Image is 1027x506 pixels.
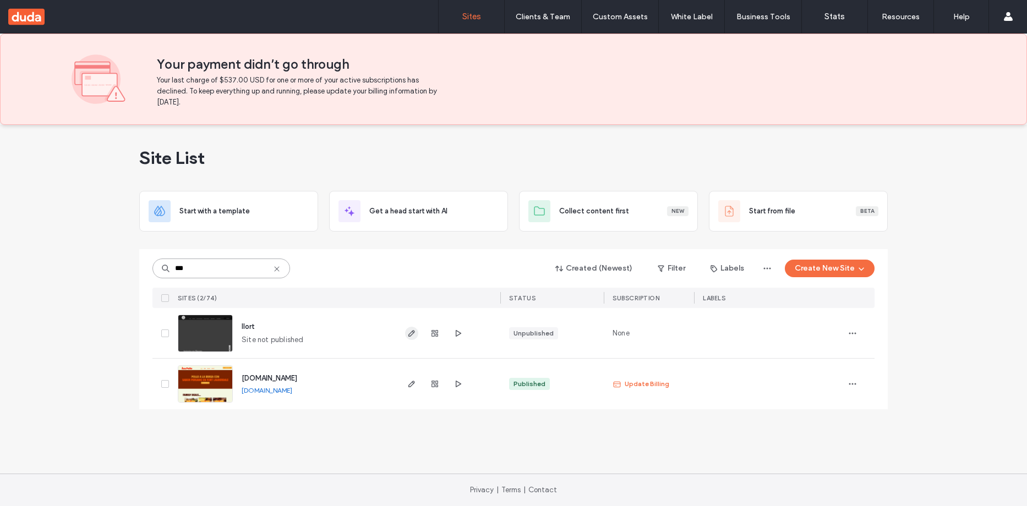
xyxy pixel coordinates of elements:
span: SITES (2/74) [178,294,217,302]
a: Contact [528,486,557,494]
a: [DOMAIN_NAME] [242,386,292,394]
label: Stats [824,12,845,21]
label: Clients & Team [516,12,570,21]
span: Ayuda [24,8,54,18]
div: Beta [856,206,878,216]
span: None [613,328,630,339]
button: Create New Site [785,260,875,277]
span: | [523,486,526,494]
span: Start from file [749,206,795,217]
span: Start with a template [179,206,250,217]
label: Custom Assets [593,12,648,21]
span: | [496,486,499,494]
span: SUBSCRIPTION [613,294,659,302]
button: Labels [701,260,754,277]
span: Update Billing [613,378,669,389]
div: Published [513,379,545,389]
span: Your payment didn’t go through [157,56,955,73]
a: llort [242,322,254,331]
div: Get a head start with AI [329,191,508,232]
span: Collect content first [559,206,629,217]
span: LABELS [703,294,725,302]
span: Site List [139,147,205,169]
button: Created (Newest) [546,260,642,277]
div: Start from fileBeta [709,191,888,232]
a: Terms [501,486,521,494]
span: Get a head start with AI [369,206,447,217]
label: Help [953,12,970,21]
label: Resources [882,12,920,21]
div: Collect content firstNew [519,191,698,232]
label: Business Tools [736,12,790,21]
button: Filter [647,260,696,277]
span: STATUS [509,294,536,302]
div: Unpublished [513,328,554,338]
div: New [667,206,689,216]
a: Privacy [470,486,494,494]
a: [DOMAIN_NAME] [242,374,297,382]
label: White Label [671,12,713,21]
span: Your last charge of $537.00 USD for one or more of your active subscriptions has declined. To kee... [157,75,440,108]
span: Site not published [242,334,304,345]
div: Start with a template [139,191,318,232]
label: Sites [462,12,481,21]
